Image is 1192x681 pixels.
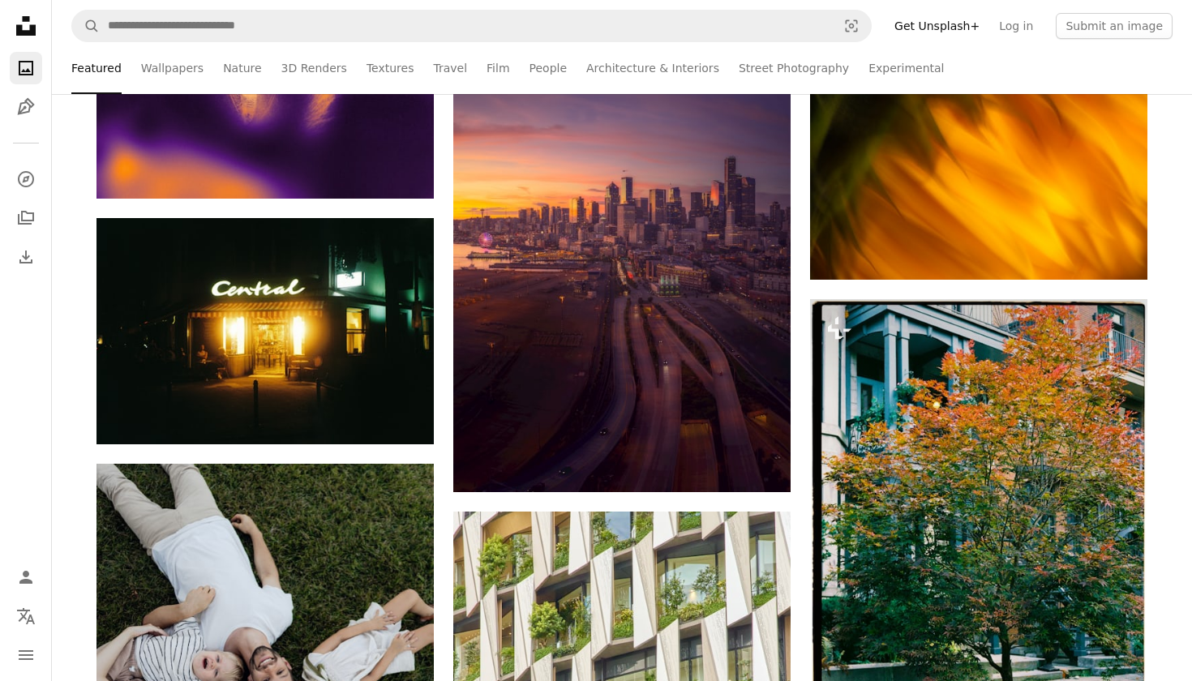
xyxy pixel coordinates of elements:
a: Log in / Sign up [10,561,42,593]
a: Get Unsplash+ [885,13,989,39]
img: Abstract streaks of orange and yellow light [810,55,1147,280]
button: Menu [10,639,42,671]
a: City skyline at sunset with glowing lights. [453,266,791,281]
form: Find visuals sitewide [71,10,872,42]
a: Architecture & Interiors [586,42,719,94]
a: Explore [10,163,42,195]
a: Textures [367,42,414,94]
a: People [530,42,568,94]
a: Download History [10,241,42,273]
a: Experimental [868,42,944,94]
a: Wallpapers [141,42,204,94]
a: Illustrations [10,91,42,123]
a: a tree with orange leaves in front of a building [810,542,1147,556]
a: Photos [10,52,42,84]
a: Abstract streaks of orange and yellow light [810,160,1147,174]
img: Central cafe illuminated at night with warm interior lights [96,218,434,444]
button: Visual search [832,11,871,41]
a: Collections [10,202,42,234]
a: Home — Unsplash [10,10,42,45]
button: Language [10,600,42,632]
a: Nature [223,42,261,94]
a: Central cafe illuminated at night with warm interior lights [96,323,434,338]
a: Street Photography [739,42,849,94]
a: Travel [433,42,467,94]
a: Film [487,42,509,94]
a: 3D Renders [281,42,347,94]
button: Submit an image [1056,13,1173,39]
button: Search Unsplash [72,11,100,41]
img: City skyline at sunset with glowing lights. [453,55,791,492]
a: Log in [989,13,1043,39]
